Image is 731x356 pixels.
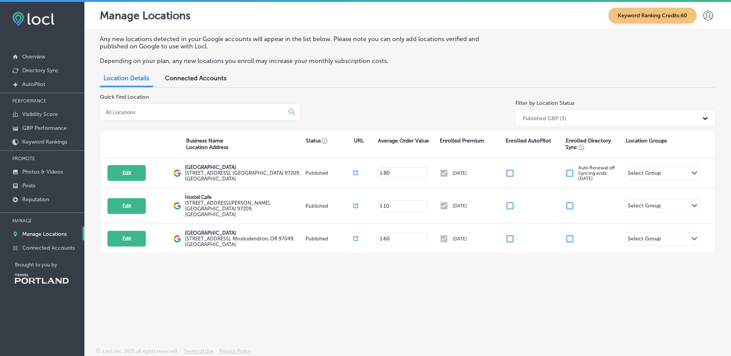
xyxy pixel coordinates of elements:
p: [DATE] [452,171,467,176]
p: Directory Sync [22,67,59,74]
p: Keyword Rankings [22,139,67,145]
p: Any new locations detected in your Google accounts will appear in the list below. Please note you... [100,35,500,50]
p: Status [306,137,354,144]
p: Published [305,170,353,176]
p: Depending on your plan, any new locations you enroll may increase your monthly subscription costs. [100,57,500,65]
span: Syncing ends: [DATE] [578,171,608,181]
p: Posts [22,182,35,189]
p: $ [380,236,383,242]
p: Enrolled Directory Sync [566,137,622,151]
p: Location Groups [626,137,667,144]
p: Enrolled Premium [440,137,484,144]
label: [STREET_ADDRESS][PERSON_NAME] , [GEOGRAPHIC_DATA] 97209, [GEOGRAPHIC_DATA] [185,200,303,217]
p: Published [305,203,353,209]
p: Business Name Location Address [186,137,228,151]
p: Brought to you by [15,262,84,268]
img: fda3e92497d09a02dc62c9cd864e3231.png [12,12,54,26]
button: Edit [107,198,146,214]
p: Average Order Value [378,137,429,144]
p: URL [354,137,364,144]
label: [STREET_ADDRESS] , Rhododendron, OR 97049, [GEOGRAPHIC_DATA] [185,236,303,247]
p: [GEOGRAPHIC_DATA] [185,230,303,236]
p: $ [380,203,383,209]
p: Reputation [22,196,49,203]
div: Select Group [628,235,661,244]
p: Visibility Score [22,111,58,118]
label: Filter by Location Status [515,100,574,106]
p: [DATE] [452,236,467,242]
p: Auto Renewal off [578,165,615,181]
div: Select Group [628,202,661,211]
p: Hostel Cafe [185,194,303,200]
p: Connected Accounts [22,245,75,251]
p: [DATE] [452,203,467,209]
img: Travel Portland [15,274,69,284]
p: $ [380,171,383,176]
img: logo [173,235,181,243]
p: Locl, Inc. 2025 all rights reserved. [102,348,178,354]
p: AutoPilot [22,81,45,88]
span: Keyword Ranking Credits: 60 [609,8,696,23]
p: Overview [22,53,45,60]
p: Manage Locations [22,231,67,237]
p: Published [305,236,353,242]
p: Enrolled AutoPilot [506,137,551,144]
span: Connected Accounts [165,75,226,82]
p: Photos & Videos [22,169,63,175]
label: [STREET_ADDRESS] , [GEOGRAPHIC_DATA] 97209, [GEOGRAPHIC_DATA] [185,170,303,182]
p: [GEOGRAPHIC_DATA] [185,164,303,170]
span: Location Details [104,75,149,82]
input: All Locations [105,109,282,116]
div: Select Group [628,170,661,179]
p: GBP Performance [22,125,67,131]
img: logo [173,202,181,210]
img: logo [173,169,181,177]
p: Manage Locations [100,9,191,22]
button: Edit [107,231,146,247]
button: Edit [107,165,146,181]
div: Published GBP (3) [523,115,566,121]
label: Quick Find Location [100,94,149,100]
